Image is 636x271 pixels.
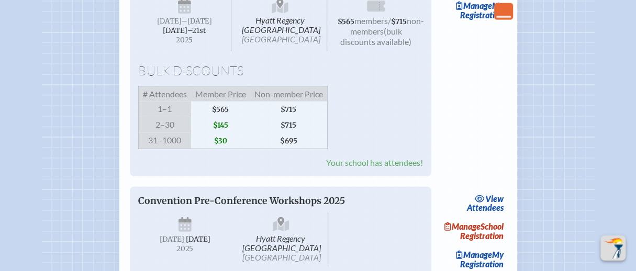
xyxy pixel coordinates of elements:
span: 2025 [147,36,223,44]
span: [DATE] [157,17,182,26]
span: 31–1000 [138,133,191,149]
span: [DATE] [160,235,184,244]
span: [DATE]–⁠21st [163,26,206,35]
span: 1–1 [138,101,191,117]
a: viewAttendees [464,191,507,215]
span: $565 [338,17,354,26]
span: $715 [250,117,328,133]
a: ManageSchool Registration [440,219,507,243]
span: non-members [350,16,424,36]
span: Manage [456,1,492,10]
span: (bulk discounts available) [340,26,411,47]
span: $715 [391,17,407,26]
span: Non-member Price [250,87,328,102]
img: To the top [602,238,623,258]
span: $565 [191,101,250,117]
span: Your school has attendees! [326,157,423,167]
span: [GEOGRAPHIC_DATA] [242,252,321,262]
span: Member Price [191,87,250,102]
span: 2025 [147,245,224,253]
span: –[DATE] [182,17,212,26]
span: Hyatt Regency [GEOGRAPHIC_DATA] [234,213,328,266]
span: $715 [250,101,328,117]
span: Manage [444,221,481,231]
span: Convention Pre-Conference Workshops 2025 [138,195,345,207]
button: Scroll Top [600,235,626,261]
span: / [388,16,391,26]
span: $145 [191,117,250,133]
span: Manage [456,250,492,259]
span: [DATE] [186,235,210,244]
span: members [354,16,388,26]
span: 2–30 [138,117,191,133]
span: [GEOGRAPHIC_DATA] [242,34,320,44]
span: $695 [250,133,328,149]
h1: Bulk Discounts [138,64,423,78]
span: # Attendees [138,87,191,102]
span: view [485,194,504,204]
span: $30 [191,133,250,149]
